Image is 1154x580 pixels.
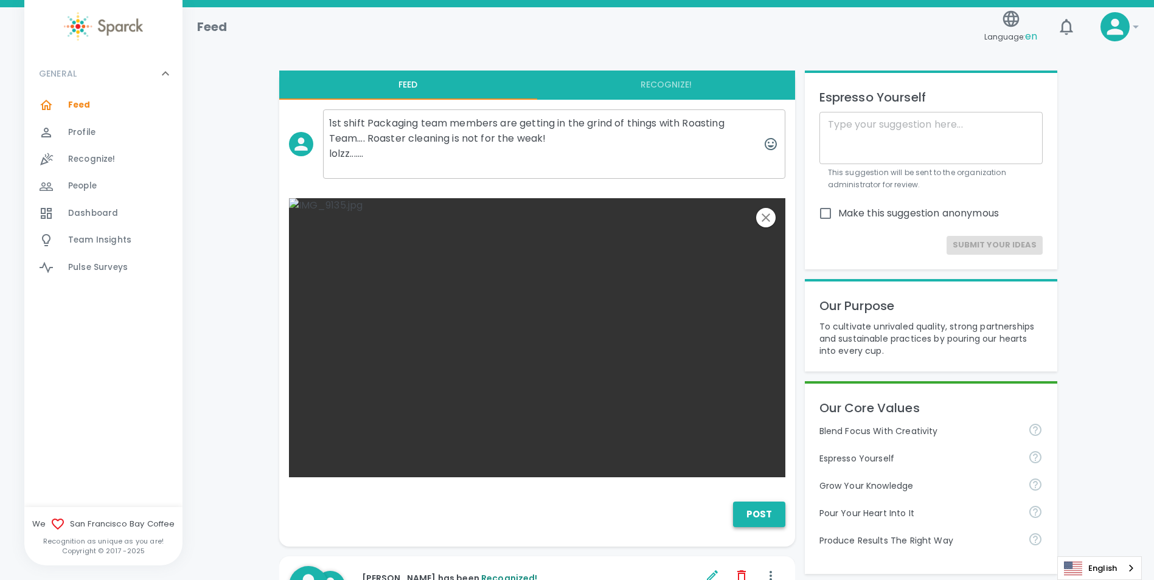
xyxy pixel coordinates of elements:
button: Feed [279,71,537,100]
p: Recognition as unique as you are! [24,536,182,546]
p: Espresso Yourself [819,452,1019,464]
span: We San Francisco Bay Coffee [24,517,182,531]
button: Recognize! [537,71,795,100]
svg: Achieve goals today and innovate for tomorrow [1028,423,1043,437]
svg: Find success working together and doing the right thing [1028,532,1043,547]
p: Espresso Yourself [819,88,1043,107]
p: To cultivate unrivaled quality, strong partnerships and sustainable practices by pouring our hear... [819,320,1043,357]
span: Pulse Surveys [68,261,128,274]
span: Language: [984,29,1037,45]
button: Language:en [979,5,1042,49]
div: interaction tabs [279,71,795,100]
span: Team Insights [68,234,131,246]
svg: Follow your curiosity and learn together [1028,477,1043,492]
a: English [1058,557,1141,579]
aside: Language selected: English [1057,556,1142,580]
p: Grow Your Knowledge [819,480,1019,492]
a: Recognize! [24,146,182,173]
a: Feed [24,92,182,119]
img: Sparck logo [64,12,143,41]
svg: Come to work to make a difference in your own way [1028,505,1043,519]
a: Team Insights [24,227,182,254]
a: Profile [24,119,182,146]
div: Language [1057,556,1142,580]
span: Feed [68,99,91,111]
span: People [68,180,97,192]
div: GENERAL [24,55,182,92]
p: Our Purpose [819,296,1043,316]
p: Our Core Values [819,398,1043,418]
p: Pour Your Heart Into It [819,507,1019,519]
p: This suggestion will be sent to the organization administrator for review. [828,167,1035,191]
img: IMG_9135.jpg [289,198,785,477]
p: Produce Results The Right Way [819,534,1019,547]
p: Copyright © 2017 - 2025 [24,546,182,556]
h1: Feed [197,17,228,36]
button: Post [733,502,785,527]
span: Recognize! [68,153,116,165]
a: Sparck logo [24,12,182,41]
span: en [1025,29,1037,43]
svg: Share your voice and your ideas [1028,450,1043,464]
span: Dashboard [68,207,118,219]
p: Blend Focus With Creativity [819,425,1019,437]
span: Make this suggestion anonymous [838,206,999,221]
textarea: 1st shift Packaging team members are getting in the grind of things with Roasting Team.... Roaste... [323,109,785,179]
a: Pulse Surveys [24,254,182,281]
span: Profile [68,126,96,139]
a: Dashboard [24,200,182,227]
p: GENERAL [39,67,77,80]
div: GENERAL [24,92,182,286]
a: People [24,173,182,199]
